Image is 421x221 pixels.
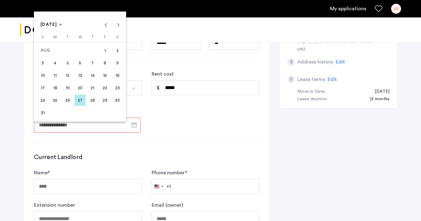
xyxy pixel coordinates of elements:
span: 27 [74,95,86,106]
span: 8 [99,57,111,68]
button: Next month [112,18,125,31]
button: August 12, 2025 [61,69,74,82]
span: 28 [87,95,98,106]
span: 6 [74,57,86,68]
span: 29 [99,95,111,106]
span: 12 [62,70,73,81]
td: AUG [36,44,99,57]
button: August 24, 2025 [36,94,49,106]
span: T [66,35,69,39]
span: 3 [37,57,48,68]
span: 23 [112,82,123,93]
button: August 31, 2025 [36,106,49,119]
button: August 16, 2025 [111,69,124,82]
span: M [54,35,57,39]
span: 14 [87,70,98,81]
span: F [104,35,106,39]
button: August 17, 2025 [36,82,49,94]
span: 31 [37,107,48,118]
button: August 27, 2025 [74,94,86,106]
button: August 10, 2025 [36,69,49,82]
span: S [42,35,44,39]
span: 9 [112,57,123,68]
button: August 3, 2025 [36,57,49,69]
button: August 26, 2025 [61,94,74,106]
span: 21 [87,82,98,93]
button: August 7, 2025 [86,57,99,69]
button: August 22, 2025 [99,82,111,94]
button: August 13, 2025 [74,69,86,82]
span: 4 [50,57,61,68]
button: August 20, 2025 [74,82,86,94]
button: August 25, 2025 [49,94,61,106]
span: 30 [112,95,123,106]
button: August 15, 2025 [99,69,111,82]
span: S [116,35,118,39]
span: 11 [50,70,61,81]
span: 19 [62,82,73,93]
span: 1 [99,45,111,56]
span: 7 [87,57,98,68]
button: August 14, 2025 [86,69,99,82]
button: Previous month [100,18,112,31]
button: August 4, 2025 [49,57,61,69]
button: August 1, 2025 [99,44,111,57]
span: 13 [74,70,86,81]
button: August 6, 2025 [74,57,86,69]
span: 17 [37,82,48,93]
button: August 28, 2025 [86,94,99,106]
button: August 18, 2025 [49,82,61,94]
span: 5 [62,57,73,68]
span: 22 [99,82,111,93]
span: 18 [50,82,61,93]
button: August 8, 2025 [99,57,111,69]
button: August 21, 2025 [86,82,99,94]
span: 20 [74,82,86,93]
span: 25 [50,95,61,106]
span: [DATE] [40,22,57,27]
span: 26 [62,95,73,106]
span: 15 [99,70,111,81]
button: Choose month and year [38,19,64,30]
span: 16 [112,70,123,81]
button: August 30, 2025 [111,94,124,106]
span: 10 [37,70,48,81]
span: 24 [37,95,48,106]
button: August 2, 2025 [111,44,124,57]
span: W [78,35,82,39]
span: T [91,35,94,39]
button: August 23, 2025 [111,82,124,94]
span: 2 [112,45,123,56]
button: August 5, 2025 [61,57,74,69]
button: August 29, 2025 [99,94,111,106]
button: August 9, 2025 [111,57,124,69]
button: August 19, 2025 [61,82,74,94]
button: August 11, 2025 [49,69,61,82]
